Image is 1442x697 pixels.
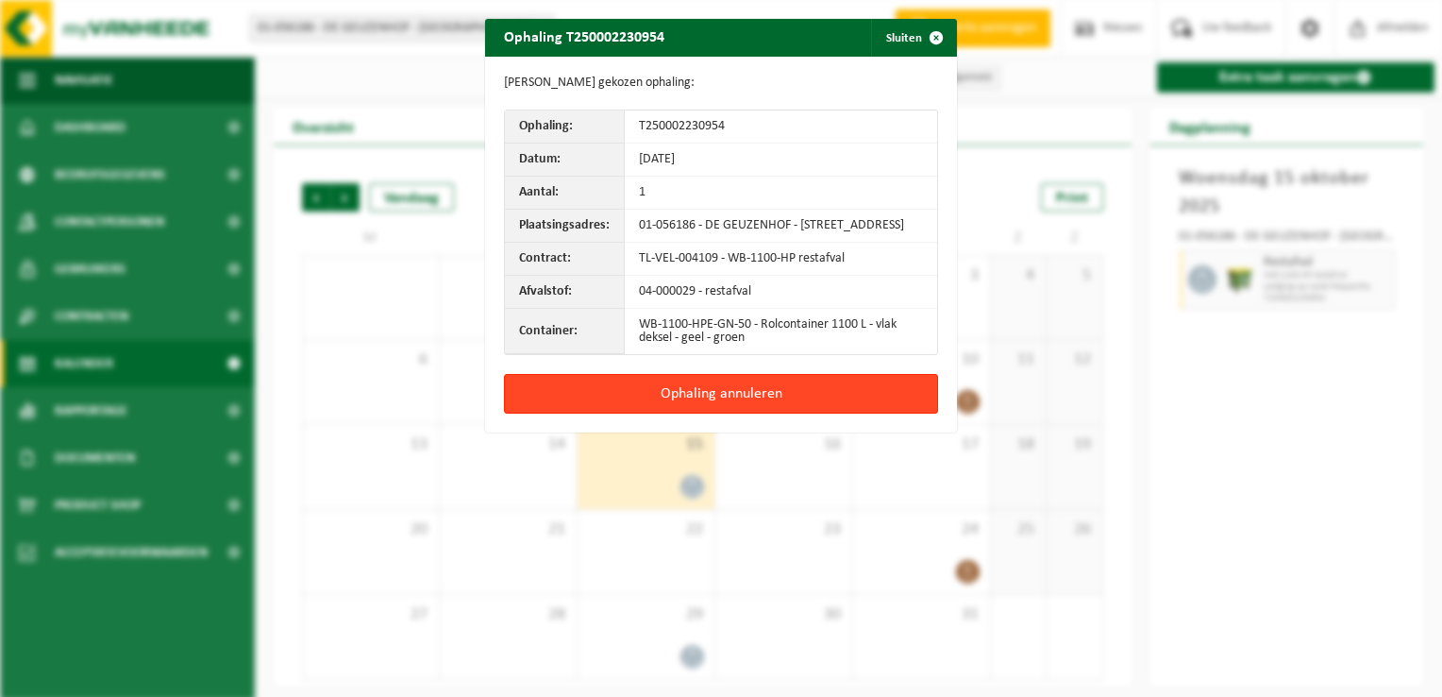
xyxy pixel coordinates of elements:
[625,110,937,144] td: T250002230954
[625,177,937,210] td: 1
[871,19,955,57] button: Sluiten
[625,276,937,309] td: 04-000029 - restafval
[505,210,625,243] th: Plaatsingsadres:
[625,243,937,276] td: TL-VEL-004109 - WB-1100-HP restafval
[505,243,625,276] th: Contract:
[505,110,625,144] th: Ophaling:
[505,177,625,210] th: Aantal:
[625,144,937,177] td: [DATE]
[505,144,625,177] th: Datum:
[505,309,625,354] th: Container:
[505,276,625,309] th: Afvalstof:
[504,76,938,91] p: [PERSON_NAME] gekozen ophaling:
[485,19,683,55] h2: Ophaling T250002230954
[625,210,937,243] td: 01-056186 - DE GEUZENHOF - [STREET_ADDRESS]
[625,309,937,354] td: WB-1100-HPE-GN-50 - Rolcontainer 1100 L - vlak deksel - geel - groen
[504,374,938,414] button: Ophaling annuleren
